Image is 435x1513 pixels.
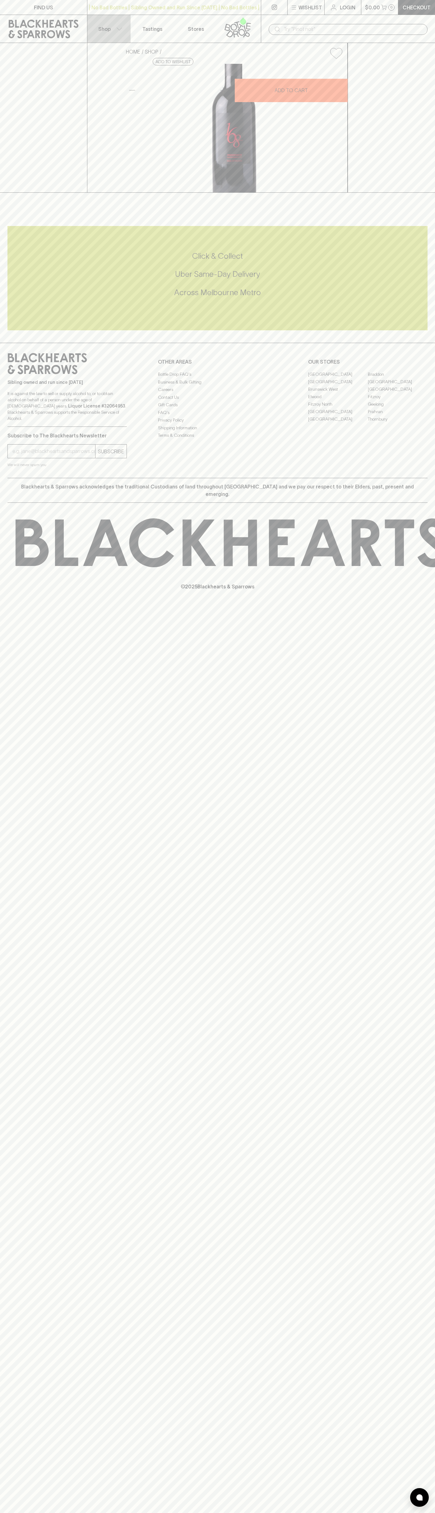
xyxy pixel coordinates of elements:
a: Geelong [368,400,428,408]
a: Thornbury [368,415,428,423]
a: [GEOGRAPHIC_DATA] [308,415,368,423]
button: ADD TO CART [235,79,348,102]
p: Sibling owned and run since [DATE] [7,379,127,385]
a: Fitzroy North [308,400,368,408]
a: Privacy Policy [158,417,277,424]
a: Brunswick West [308,385,368,393]
p: OUR STORES [308,358,428,365]
a: SHOP [145,49,158,54]
p: SUBSCRIBE [98,448,124,455]
a: HOME [126,49,140,54]
p: Stores [188,25,204,33]
p: Blackhearts & Sparrows acknowledges the traditional Custodians of land throughout [GEOGRAPHIC_DAT... [12,483,423,498]
a: [GEOGRAPHIC_DATA] [308,378,368,385]
h5: Click & Collect [7,251,428,261]
a: Terms & Conditions [158,432,277,439]
a: Shipping Information [158,424,277,431]
a: Contact Us [158,394,277,401]
button: Add to wishlist [153,58,193,65]
input: e.g. jane@blackheartsandsparrows.com.au [12,446,95,456]
button: Shop [87,15,131,43]
a: FAQ's [158,409,277,416]
p: Login [340,4,355,11]
p: Wishlist [298,4,322,11]
a: Bottle Drop FAQ's [158,371,277,378]
a: Gift Cards [158,401,277,409]
p: FIND US [34,4,53,11]
p: 0 [390,6,393,9]
img: bubble-icon [416,1494,423,1501]
button: SUBSCRIBE [95,445,127,458]
a: Tastings [131,15,174,43]
button: Add to wishlist [328,45,345,61]
a: Stores [174,15,218,43]
a: [GEOGRAPHIC_DATA] [308,408,368,415]
p: Checkout [403,4,431,11]
input: Try "Pinot noir" [284,24,423,34]
div: Call to action block [7,226,428,330]
a: [GEOGRAPHIC_DATA] [308,370,368,378]
a: Braddon [368,370,428,378]
h5: Uber Same-Day Delivery [7,269,428,279]
p: We will never spam you [7,462,127,468]
p: $0.00 [365,4,380,11]
a: Fitzroy [368,393,428,400]
a: Business & Bulk Gifting [158,378,277,386]
a: Prahran [368,408,428,415]
a: [GEOGRAPHIC_DATA] [368,378,428,385]
a: Elwood [308,393,368,400]
strong: Liquor License #32064953 [68,403,125,408]
p: ADD TO CART [275,87,308,94]
p: Shop [98,25,111,33]
p: Tastings [142,25,162,33]
p: It is against the law to sell or supply alcohol to, or to obtain alcohol on behalf of a person un... [7,390,127,422]
p: Subscribe to The Blackhearts Newsletter [7,432,127,439]
h5: Across Melbourne Metro [7,287,428,298]
a: [GEOGRAPHIC_DATA] [368,385,428,393]
img: 41382.png [121,64,347,192]
p: OTHER AREAS [158,358,277,365]
a: Careers [158,386,277,394]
